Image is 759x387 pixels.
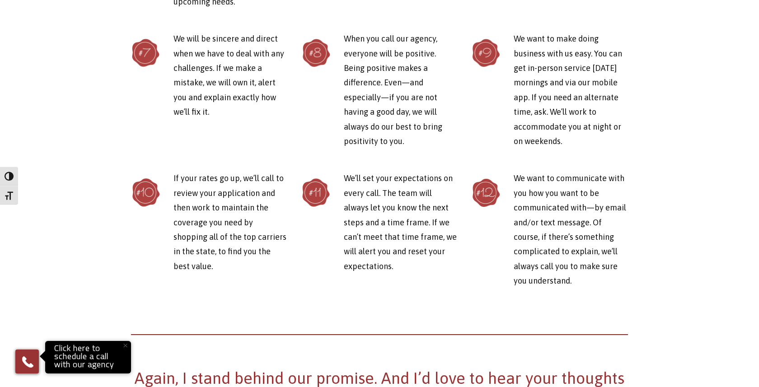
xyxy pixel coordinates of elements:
button: Close [115,336,135,355]
img: promisenumbers-04 [469,36,502,70]
img: promisenumbers-03 [129,176,162,209]
p: If your rates go up, we’ll call to review your application and then work to maintain the coverage... [173,171,287,274]
p: We will be sincere and direct when we have to deal with any challenges. If we make a mistake, we ... [173,32,287,119]
img: promisenumbers-08 [299,36,333,70]
img: promisenumbers-02 [299,176,333,209]
img: promisenumbers-07 [129,36,162,70]
p: We’ll set your expectations on every call. The team will always let you know the next steps and a... [344,171,458,274]
p: When you call our agency, everyone will be positive. Being positive makes a difference. Even—and ... [344,32,458,149]
p: We want to make doing business with us easy. You can get in-person service [DATE] mornings and vi... [514,32,628,149]
iframe: profile [4,13,141,83]
img: promisenumbers-01 [469,176,502,209]
p: Click here to schedule a call with our agency [47,343,129,371]
img: Phone icon [20,354,35,369]
p: We want to communicate with you how you want to be communicated with—by email and/or text message... [514,171,628,288]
